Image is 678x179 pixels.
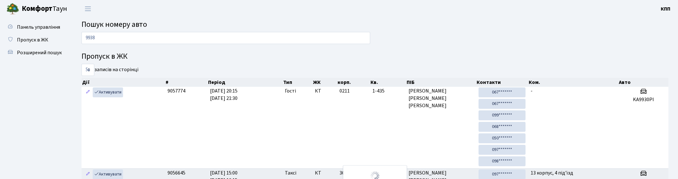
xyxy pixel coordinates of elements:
a: Пропуск в ЖК [3,34,67,46]
th: Дії [82,78,165,87]
th: Період [207,78,283,87]
span: Панель управління [17,24,60,31]
span: 13 корпус, 4 під'їзд [531,169,573,176]
span: [PERSON_NAME] [PERSON_NAME] [PERSON_NAME] [409,87,473,109]
a: Редагувати [84,87,92,97]
span: 1-435 [372,87,403,95]
span: Розширений пошук [17,49,62,56]
a: КПП [661,5,670,13]
span: [DATE] 20:15 [DATE] 21:30 [210,87,238,102]
span: Пропуск в ЖК [17,36,48,43]
th: Контакти [476,78,528,87]
th: Авто [618,78,668,87]
span: 9057774 [168,87,185,94]
span: 9056645 [168,169,185,176]
span: Таун [22,4,67,14]
span: КТ [315,87,334,95]
a: Розширений пошук [3,46,67,59]
th: # [165,78,207,87]
span: Гості [285,87,296,95]
a: Панель управління [3,21,67,34]
a: Активувати [93,87,123,97]
span: КТ [315,169,334,177]
span: Таксі [285,169,296,177]
button: Переключити навігацію [80,4,96,14]
th: Кв. [370,78,406,87]
select: записів на сторінці [82,64,94,76]
span: Пошук номеру авто [82,19,147,30]
label: записів на сторінці [82,64,138,76]
th: ПІБ [406,78,476,87]
span: - [531,87,533,94]
h5: KA9930PI [621,97,666,103]
th: ЖК [312,78,337,87]
b: Комфорт [22,4,52,14]
th: Тип [283,78,312,87]
span: 3604 [339,169,350,176]
th: Ком. [528,78,618,87]
th: корп. [337,78,370,87]
input: Пошук [82,32,370,44]
span: 0211 [339,87,350,94]
img: logo.png [6,3,19,15]
h4: Пропуск в ЖК [82,52,668,61]
b: КПП [661,5,670,12]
